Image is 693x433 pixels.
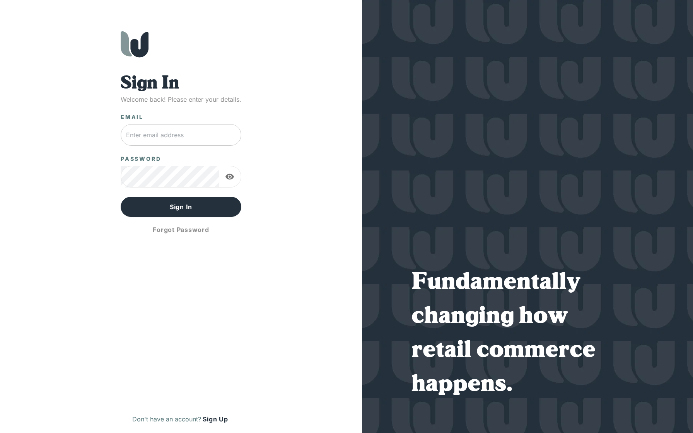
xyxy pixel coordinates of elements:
[201,413,229,425] button: Sign Up
[132,414,201,424] p: Don't have an account?
[121,31,148,58] img: Wholeshop logo
[121,95,241,104] p: Welcome back! Please enter your details.
[411,266,643,402] h1: Fundamentally changing how retail commerce happens.
[121,197,241,217] button: Sign In
[121,113,143,121] label: Email
[121,124,241,146] input: Enter email address
[121,220,241,239] button: Forgot Password
[121,155,161,163] label: Password
[121,73,241,95] h1: Sign In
